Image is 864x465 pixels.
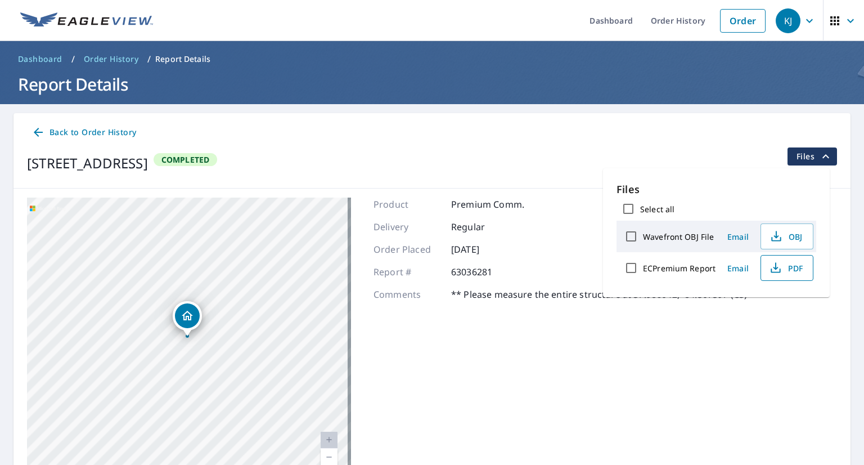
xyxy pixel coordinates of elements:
button: filesDropdownBtn-63036281 [787,147,837,166]
label: ECPremium Report [643,263,715,274]
button: Email [720,228,756,245]
span: Dashboard [18,53,62,65]
p: Regular [451,220,519,234]
div: Dropped pin, building 1, Residential property, 3454 Redcoach Trail Lexington, KY 40517 [173,301,202,336]
div: KJ [776,8,800,33]
nav: breadcrumb [13,50,850,68]
p: Delivery [373,220,441,234]
p: Product [373,198,441,211]
span: Completed [155,154,217,165]
span: Email [724,231,751,242]
a: Current Level 20, Zoom In Disabled [321,432,337,449]
span: Email [724,263,751,274]
p: Premium Comm. [451,198,524,211]
p: 63036281 [451,265,519,279]
span: Files [796,150,832,163]
a: Order [720,9,766,33]
span: PDF [768,261,804,275]
label: Wavefront OBJ File [643,231,714,242]
p: ** Please measure the entire structure at 37.986042, -84.507397 (CS) *** [451,288,765,301]
span: Order History [84,53,138,65]
a: Order History [79,50,143,68]
p: Report # [373,265,441,279]
span: Back to Order History [31,126,136,140]
p: Files [616,182,816,197]
p: [DATE] [451,243,519,256]
button: PDF [760,255,813,281]
a: Dashboard [13,50,67,68]
button: Email [720,260,756,277]
div: [STREET_ADDRESS] [27,153,148,173]
li: / [71,52,75,66]
p: Comments [373,288,441,301]
button: OBJ [760,223,813,249]
a: Back to Order History [27,122,141,143]
li: / [147,52,151,66]
img: EV Logo [20,12,153,29]
label: Select all [640,204,674,214]
p: Order Placed [373,243,441,256]
p: Report Details [155,53,210,65]
h1: Report Details [13,73,850,96]
span: OBJ [768,230,804,243]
